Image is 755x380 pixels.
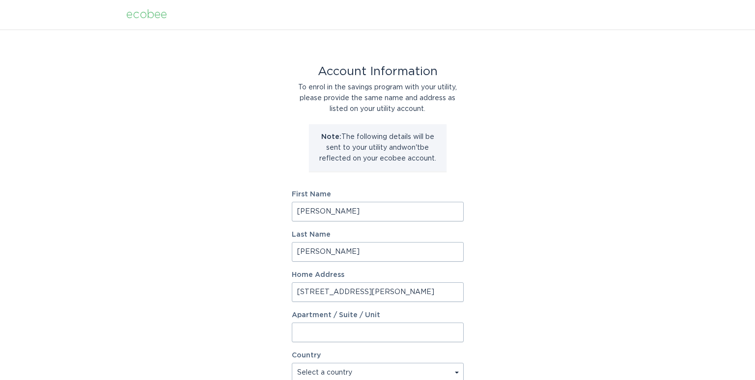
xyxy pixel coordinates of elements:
[126,9,167,20] div: ecobee
[321,134,341,140] strong: Note:
[292,271,464,278] label: Home Address
[292,66,464,77] div: Account Information
[292,191,464,198] label: First Name
[316,132,439,164] p: The following details will be sent to your utility and won't be reflected on your ecobee account.
[292,312,464,319] label: Apartment / Suite / Unit
[292,352,321,359] label: Country
[292,82,464,114] div: To enrol in the savings program with your utility, please provide the same name and address as li...
[292,231,464,238] label: Last Name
